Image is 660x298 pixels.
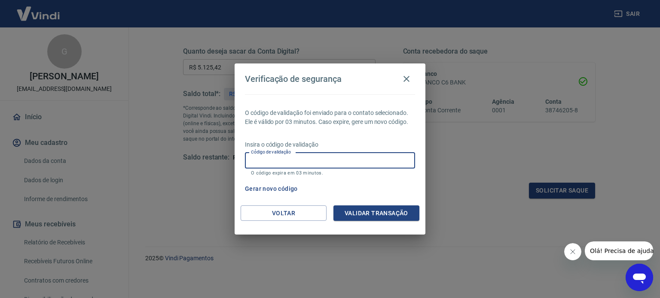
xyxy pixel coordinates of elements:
[251,170,409,176] p: O código expira em 03 minutos.
[245,74,342,84] h4: Verificação de segurança
[333,205,419,221] button: Validar transação
[241,205,327,221] button: Voltar
[241,181,301,197] button: Gerar novo código
[251,149,291,155] label: Código de validação
[564,243,581,260] iframe: Fechar mensagem
[626,264,653,291] iframe: Botão para abrir a janela de mensagens
[245,140,415,149] p: Insira o código de validação
[245,108,415,126] p: O código de validação foi enviado para o contato selecionado. Ele é válido por 03 minutos. Caso e...
[585,241,653,260] iframe: Mensagem da empresa
[5,6,72,13] span: Olá! Precisa de ajuda?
